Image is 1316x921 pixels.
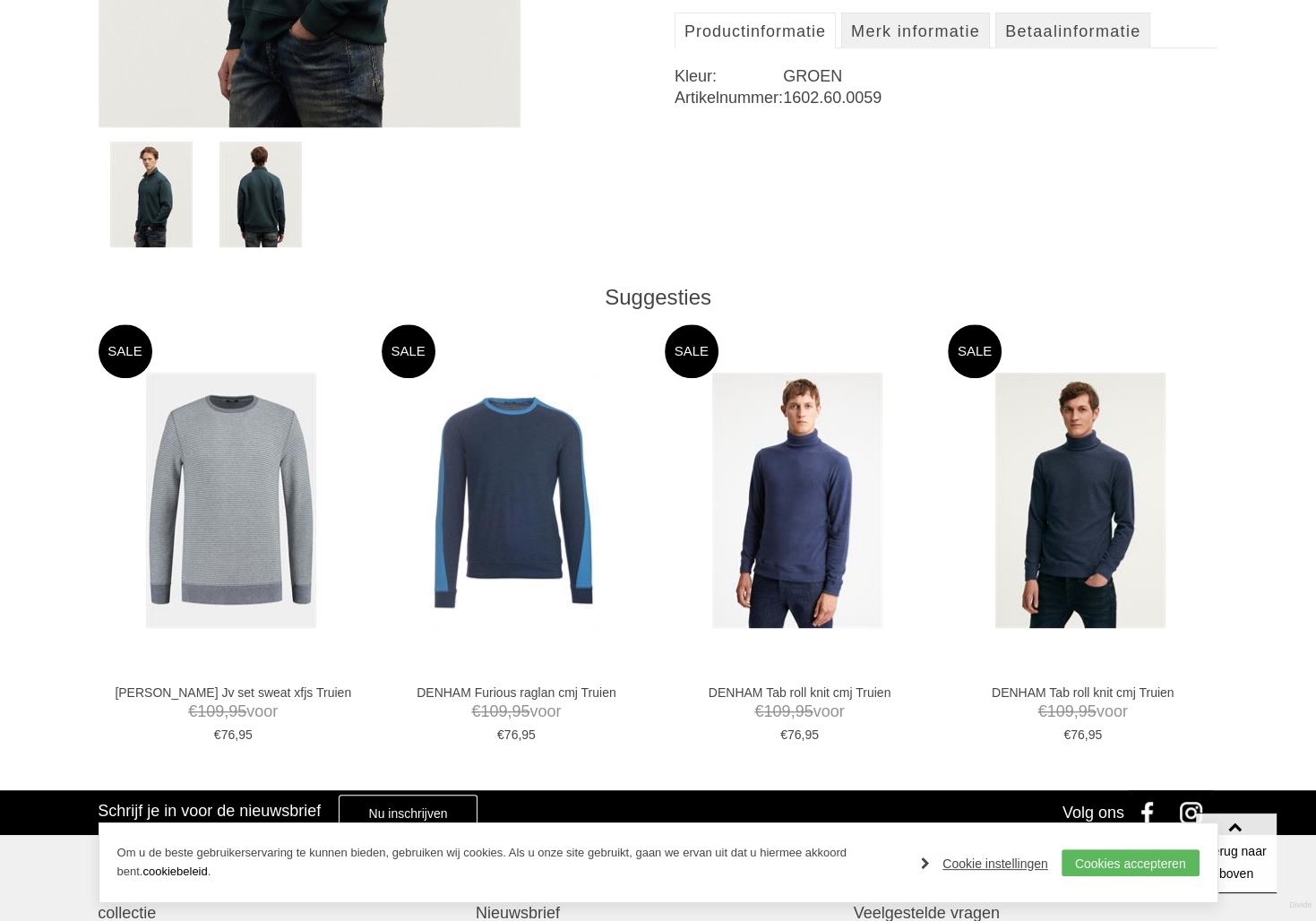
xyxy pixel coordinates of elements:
[1063,727,1071,742] span: €
[921,850,1048,877] a: Cookie instellingen
[1196,813,1277,893] a: Terug naar boven
[675,65,783,87] dt: Kleur:
[1074,702,1079,720] span: ,
[959,684,1207,701] a: DENHAM Tab roll knit cmj Truien
[109,684,357,701] a: [PERSON_NAME] Jv set sweat xfjs Truien
[791,702,796,720] span: ,
[783,65,1217,87] dd: GROEN
[504,727,519,742] span: 76
[392,701,641,723] span: voor
[238,727,253,742] span: 95
[780,727,787,742] span: €
[219,142,302,247] img: denham-aldo-half-zip-cps-truien
[675,684,924,701] a: DENHAM Tab roll knit cmj Truien
[1062,790,1124,835] div: Volg ons
[1085,727,1088,742] span: ,
[675,87,783,108] dt: Artikelnummer:
[712,373,882,628] img: DENHAM Tab roll knit cmj Truien
[995,373,1165,628] img: DENHAM Tab roll knit cmj Truien
[221,727,236,742] span: 76
[1047,702,1074,720] span: 109
[1038,702,1047,720] span: €
[109,701,357,723] span: voor
[512,702,529,720] span: 95
[763,702,790,720] span: 109
[796,702,813,720] span: 95
[117,844,904,882] p: Om u de beste gebruikerservaring te kunnen bieden, gebruiken wij cookies. Als u onze site gebruik...
[1088,727,1103,742] span: 95
[339,795,477,831] a: Nu inschrijven
[787,727,802,742] span: 76
[1289,894,1312,917] a: Divide
[480,702,507,720] span: 109
[675,13,836,48] a: Productinformatie
[507,702,512,720] span: ,
[214,727,221,742] span: €
[959,701,1207,723] span: voor
[146,373,316,628] img: DENHAM Jv set sweat xfjs Truien
[235,727,238,742] span: ,
[841,13,990,48] a: Merk informatie
[392,684,641,701] a: DENHAM Furious raglan cmj Truien
[518,727,521,742] span: ,
[224,702,228,720] span: ,
[497,727,504,742] span: €
[521,727,536,742] span: 95
[1174,790,1218,835] a: Instagram
[675,701,924,723] span: voor
[995,13,1150,48] a: Betaalinformatie
[1129,790,1174,835] a: Facebook
[228,702,246,720] span: 95
[471,702,480,720] span: €
[1071,727,1085,742] span: 76
[783,87,1217,108] dd: 1602.60.0059
[801,727,804,742] span: ,
[142,865,207,878] a: cookiebeleid
[99,284,1218,311] div: Suggesties
[188,702,197,720] span: €
[110,142,193,247] img: denham-aldo-half-zip-cps-truien
[98,801,321,821] h3: Schrijf je in voor de nieuwsbrief
[804,727,819,742] span: 95
[429,373,599,628] img: DENHAM Furious raglan cmj Truien
[1062,849,1200,876] a: Cookies accepteren
[754,702,763,720] span: €
[197,702,224,720] span: 109
[1079,702,1097,720] span: 95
